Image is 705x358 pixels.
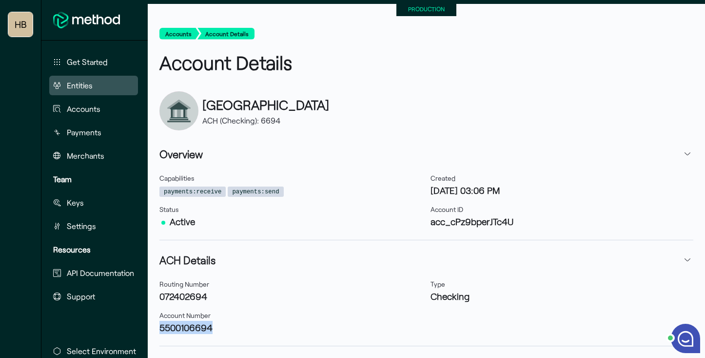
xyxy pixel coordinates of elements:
[159,166,693,240] div: Overview
[8,12,33,37] button: Highway Benefits
[49,287,138,306] button: Support
[159,252,215,268] h3: ACH Details
[67,267,134,279] span: API Documentation
[67,103,100,115] span: Accounts
[159,146,203,162] h3: Overview
[49,216,138,236] button: Settings
[202,116,280,125] span: ACH (Checking): 6694
[53,245,91,254] strong: Resources
[49,76,138,95] button: Entities
[67,291,95,302] span: Support
[159,272,693,346] div: ACH Details
[202,95,329,115] h2: [GEOGRAPHIC_DATA]
[159,28,199,40] button: Accounts
[431,290,694,303] h3: Checking
[431,205,463,213] span: Account ID
[49,193,138,212] button: Keys
[159,280,209,288] span: Routing Number
[159,28,693,42] nav: breadcrumb
[159,215,423,228] h3: Active
[159,174,194,182] span: Capabilities
[67,56,108,68] span: Get Started
[431,174,455,182] span: Created
[53,244,91,255] span: Resources
[159,321,423,334] h3: 5500106694
[159,248,693,272] button: ACH Details
[49,263,138,283] button: API Documentation
[67,197,84,209] span: Keys
[159,290,423,303] h3: 072402694
[228,187,283,197] span: payments:send
[431,184,694,197] h3: [DATE] 03:06 PM
[159,49,423,76] h1: Account Details
[15,15,27,34] span: HB
[232,188,279,196] code: payments:send
[53,173,72,185] span: Team
[49,99,138,119] button: Accounts
[431,215,694,228] h3: acc_cPz9bperJTc4U
[159,311,211,319] span: Account Number
[431,280,445,288] span: Type
[67,126,101,138] span: Payments
[53,12,120,28] img: MethodFi Logo
[197,28,255,40] button: Account Details
[67,345,136,357] span: Select Environment
[49,123,138,142] button: Payments
[159,91,198,130] div: Bank
[49,52,138,72] button: Get Started
[49,146,138,166] button: Merchants
[159,205,178,213] span: Status
[408,5,445,12] small: PRODUCTION
[53,174,72,184] strong: Team
[164,188,221,196] code: payments:receive
[67,150,104,162] span: Merchants
[159,187,226,197] span: payments:receive
[67,80,93,91] span: Entities
[67,220,96,232] span: Settings
[159,142,693,166] button: Overview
